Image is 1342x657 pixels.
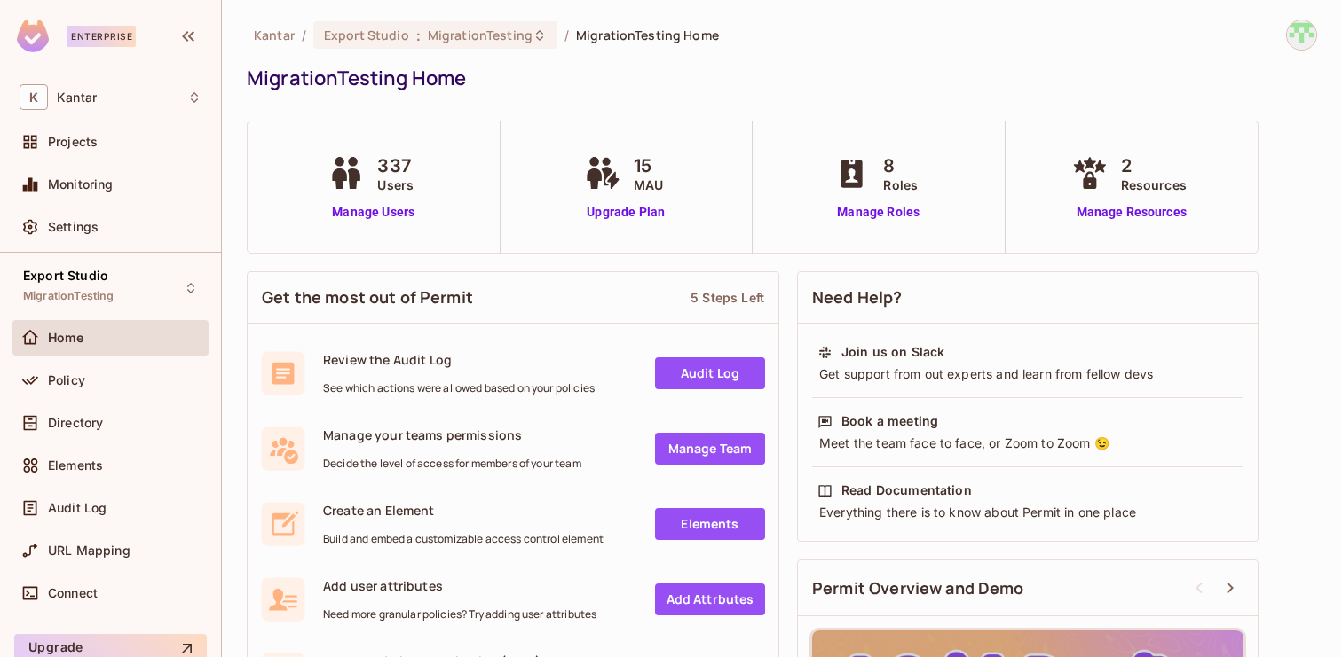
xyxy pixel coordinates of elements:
[415,28,422,43] span: :
[841,481,972,499] div: Read Documentation
[564,27,569,43] li: /
[323,381,595,395] span: See which actions were allowed based on your policies
[247,65,1308,91] div: MigrationTesting Home
[23,289,114,303] span: MigrationTesting
[830,203,927,222] a: Manage Roles
[48,586,98,600] span: Connect
[580,203,672,222] a: Upgrade Plan
[655,433,765,465] a: Manage Team
[48,331,84,345] span: Home
[812,577,1024,599] span: Permit Overview and Demo
[323,577,596,594] span: Add user attributes
[324,203,422,222] a: Manage Users
[817,365,1238,383] div: Get support from out experts and learn from fellow devs
[817,504,1238,521] div: Everything there is to know about Permit in one place
[655,357,765,389] a: Audit Log
[691,289,764,306] div: 5 Steps Left
[48,177,114,192] span: Monitoring
[67,26,136,47] div: Enterprise
[377,176,414,194] span: Users
[377,153,414,179] span: 337
[48,373,85,387] span: Policy
[1287,20,1316,50] img: Devesh.Kumar@Kantar.com
[428,27,533,43] span: MigrationTesting
[841,412,938,430] div: Book a meeting
[323,607,596,622] span: Need more granular policies? Try adding user attributes
[302,27,306,43] li: /
[323,351,595,368] span: Review the Audit Log
[323,426,581,443] span: Manage your teams permissions
[48,416,103,430] span: Directory
[812,286,903,309] span: Need Help?
[634,153,663,179] span: 15
[48,220,99,234] span: Settings
[17,20,49,52] img: SReyMgAAAABJRU5ErkJggg==
[1068,203,1196,222] a: Manage Resources
[883,153,918,179] span: 8
[57,90,97,105] span: Workspace: Kantar
[323,532,604,546] span: Build and embed a customizable access control element
[323,502,604,519] span: Create an Element
[48,501,107,515] span: Audit Log
[883,176,918,194] span: Roles
[841,343,944,361] div: Join us on Slack
[1121,176,1187,194] span: Resources
[817,434,1238,452] div: Meet the team face to face, or Zoom to Zoom 😉
[576,27,719,43] span: MigrationTesting Home
[323,457,581,471] span: Decide the level of access for members of your team
[1121,153,1187,179] span: 2
[254,27,295,43] span: the active workspace
[634,176,663,194] span: MAU
[23,269,108,283] span: Export Studio
[20,84,48,110] span: K
[48,135,98,149] span: Projects
[655,583,765,615] a: Add Attrbutes
[324,27,409,43] span: Export Studio
[262,286,473,309] span: Get the most out of Permit
[48,458,103,473] span: Elements
[655,508,765,540] a: Elements
[48,544,130,558] span: URL Mapping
